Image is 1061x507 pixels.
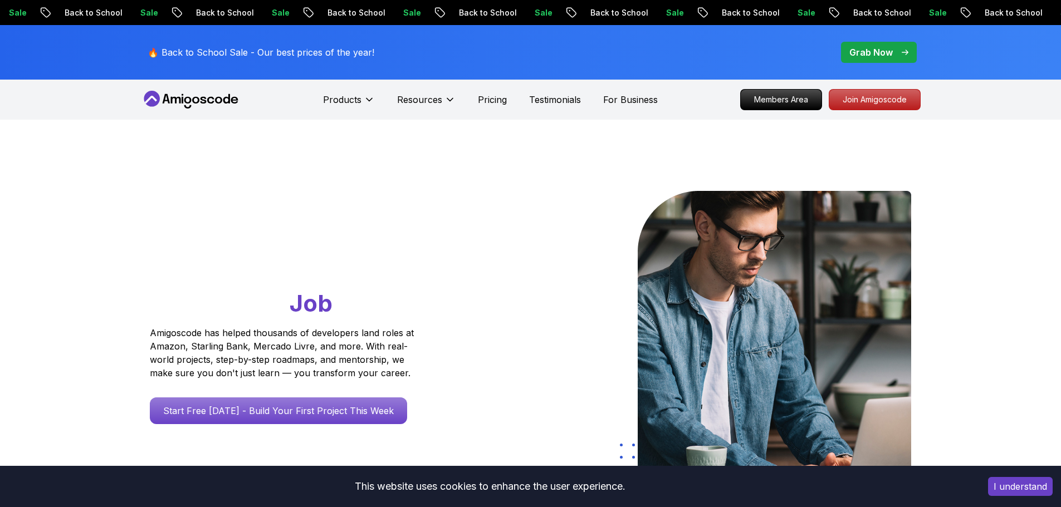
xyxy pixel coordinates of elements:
p: Back to School [710,7,785,18]
p: 🔥 Back to School Sale - Our best prices of the year! [148,46,374,59]
div: This website uses cookies to enhance the user experience. [8,474,971,499]
p: Members Area [741,90,822,110]
button: Products [323,93,375,115]
a: Testimonials [529,93,581,106]
button: Accept cookies [988,477,1053,496]
p: Sale [785,7,821,18]
p: Sale [260,7,295,18]
p: Sale [654,7,690,18]
p: Back to School [184,7,260,18]
img: hero [638,191,911,478]
p: Products [323,93,361,106]
a: Members Area [740,89,822,110]
p: Back to School [447,7,522,18]
a: Join Amigoscode [829,89,921,110]
p: Sale [391,7,427,18]
p: Back to School [315,7,391,18]
p: Back to School [578,7,654,18]
p: Resources [397,93,442,106]
p: Back to School [972,7,1048,18]
h1: Go From Learning to Hired: Master Java, Spring Boot & Cloud Skills That Get You the [150,191,457,319]
p: Sale [522,7,558,18]
p: Sale [128,7,164,18]
p: Grab Now [849,46,893,59]
p: Amigoscode has helped thousands of developers land roles at Amazon, Starling Bank, Mercado Livre,... [150,326,417,380]
a: For Business [603,93,658,106]
a: Pricing [478,93,507,106]
a: Start Free [DATE] - Build Your First Project This Week [150,397,407,424]
p: Sale [917,7,952,18]
button: Resources [397,93,456,115]
p: Join Amigoscode [829,90,920,110]
p: Back to School [52,7,128,18]
span: Job [290,289,333,317]
p: Back to School [841,7,917,18]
